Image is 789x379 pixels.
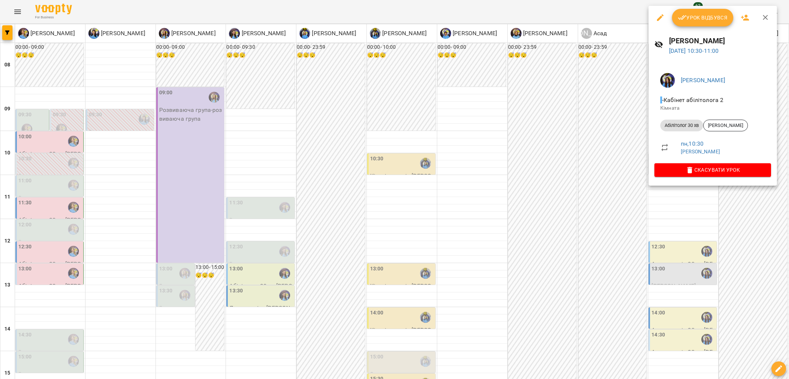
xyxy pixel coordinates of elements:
div: [PERSON_NAME] [703,120,748,131]
span: Скасувати Урок [660,165,765,174]
span: - Кабінет абілітолога 2 [660,96,725,103]
a: [DATE] 10:30-11:00 [669,47,719,54]
a: [PERSON_NAME] [681,149,720,154]
h6: [PERSON_NAME] [669,35,771,47]
span: [PERSON_NAME] [704,122,748,129]
span: Абілітолог 30 хв [660,122,703,129]
img: 45559c1a150f8c2aa145bf47fc7aae9b.jpg [660,73,675,88]
p: Кімната [660,105,765,112]
span: Урок відбувся [678,13,728,22]
a: [PERSON_NAME] [681,77,725,84]
button: Скасувати Урок [654,163,771,176]
a: пн , 10:30 [681,140,704,147]
button: Урок відбувся [672,9,734,26]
